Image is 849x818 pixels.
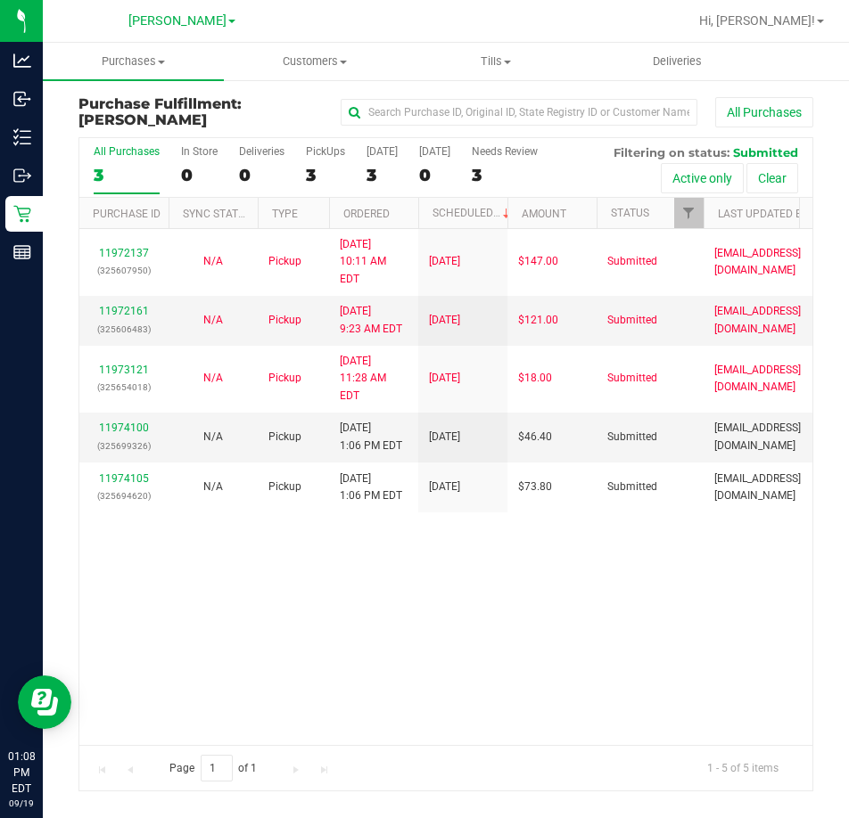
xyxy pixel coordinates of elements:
span: Pickup [268,253,301,270]
span: Pickup [268,370,301,387]
span: Pickup [268,429,301,446]
div: 0 [239,165,284,185]
a: 11974105 [99,472,149,485]
span: Submitted [607,429,657,446]
a: Deliveries [587,43,768,80]
span: Tills [407,53,586,70]
button: N/A [203,429,223,446]
a: Customers [224,43,405,80]
span: Purchases [43,53,224,70]
div: Deliveries [239,145,284,158]
a: 11972137 [99,247,149,259]
span: Submitted [733,145,798,160]
span: Not Applicable [203,314,223,326]
div: [DATE] [367,145,398,158]
inline-svg: Inventory [13,128,31,146]
span: [DATE] 10:11 AM EDT [340,236,408,288]
div: 0 [181,165,218,185]
a: Filter [674,198,704,228]
p: 09/19 [8,797,35,810]
div: 3 [472,165,538,185]
span: [DATE] 1:06 PM EDT [340,420,402,454]
inline-svg: Outbound [13,167,31,184]
input: Search Purchase ID, Original ID, State Registry ID or Customer Name... [341,99,697,126]
p: (325607950) [90,262,158,279]
span: Submitted [607,370,657,387]
span: [DATE] 9:23 AM EDT [340,303,402,337]
p: 01:08 PM EDT [8,748,35,797]
p: (325606483) [90,321,158,338]
inline-svg: Retail [13,205,31,223]
span: Not Applicable [203,372,223,384]
span: Submitted [607,479,657,495]
button: N/A [203,253,223,270]
span: Hi, [PERSON_NAME]! [699,13,815,28]
span: $147.00 [518,253,558,270]
span: [DATE] [429,429,460,446]
span: Pickup [268,312,301,329]
inline-svg: Inbound [13,90,31,108]
p: (325699326) [90,438,158,454]
span: Not Applicable [203,255,223,267]
div: All Purchases [94,145,160,158]
span: 1 - 5 of 5 items [693,755,793,781]
p: (325694620) [90,487,158,504]
a: Tills [406,43,587,80]
div: 0 [419,165,450,185]
div: 3 [367,165,398,185]
button: N/A [203,312,223,329]
a: Purchases [43,43,224,80]
a: 11972161 [99,305,149,317]
div: Needs Review [472,145,538,158]
a: Last Updated By [718,208,808,220]
button: Clear [746,163,798,193]
div: 3 [94,165,160,185]
span: Not Applicable [203,480,223,493]
div: 3 [306,165,345,185]
span: Deliveries [629,53,726,70]
span: [DATE] 1:06 PM EDT [340,470,402,504]
span: Submitted [607,312,657,329]
span: [DATE] [429,370,460,387]
button: N/A [203,370,223,387]
h3: Purchase Fulfillment: [78,96,324,127]
span: Customers [225,53,404,70]
span: Not Applicable [203,430,223,443]
div: PickUps [306,145,345,158]
button: Active only [661,163,744,193]
input: 1 [201,755,233,782]
iframe: Resource center [18,675,71,729]
a: Scheduled [433,207,514,219]
span: $121.00 [518,312,558,329]
span: $73.80 [518,479,552,495]
span: $46.40 [518,429,552,446]
span: [DATE] [429,253,460,270]
a: Amount [522,208,566,220]
a: Sync Status [183,208,251,220]
inline-svg: Analytics [13,52,31,70]
span: Submitted [607,253,657,270]
button: N/A [203,479,223,495]
span: [DATE] [429,312,460,329]
span: [PERSON_NAME] [128,13,227,29]
inline-svg: Reports [13,243,31,261]
button: All Purchases [715,97,813,127]
span: [DATE] 11:28 AM EDT [340,353,408,405]
span: Page of 1 [154,755,272,782]
p: (325654018) [90,379,158,396]
div: [DATE] [419,145,450,158]
a: Type [272,208,298,220]
a: Purchase ID [93,208,161,220]
span: Pickup [268,479,301,495]
a: Status [611,207,649,219]
span: [DATE] [429,479,460,495]
span: [PERSON_NAME] [78,111,207,128]
a: Ordered [343,208,390,220]
a: 11974100 [99,421,149,434]
div: In Store [181,145,218,158]
a: 11973121 [99,364,149,376]
span: $18.00 [518,370,552,387]
span: Filtering on status: [614,145,729,160]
